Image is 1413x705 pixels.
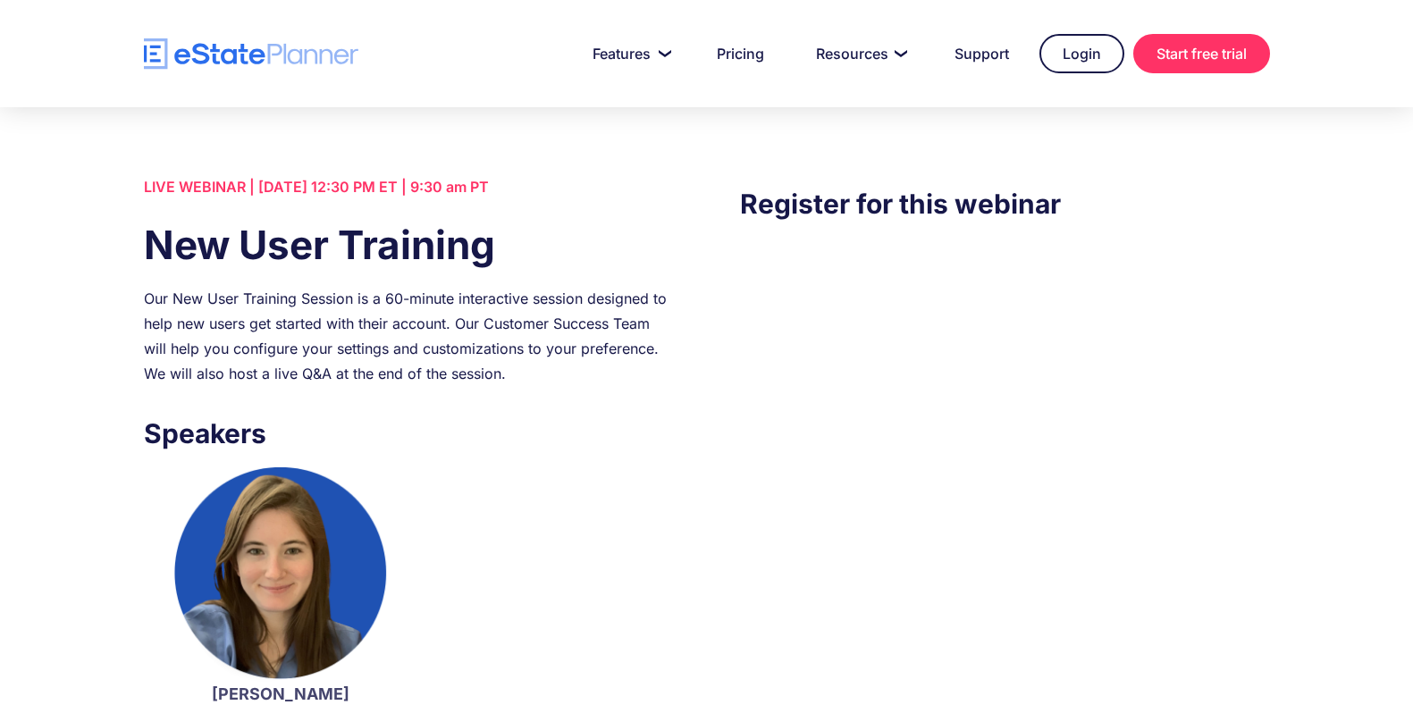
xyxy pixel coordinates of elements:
a: Features [571,36,686,71]
div: LIVE WEBINAR | [DATE] 12:30 PM ET | 9:30 am PT [144,174,673,199]
a: Login [1039,34,1124,73]
h3: Speakers [144,413,673,454]
h1: New User Training [144,217,673,273]
div: Our New User Training Session is a 60-minute interactive session designed to help new users get s... [144,286,673,386]
a: Pricing [695,36,786,71]
a: Resources [795,36,924,71]
strong: [PERSON_NAME] [212,684,349,703]
a: Support [933,36,1030,71]
h3: Register for this webinar [740,183,1269,224]
a: Start free trial [1133,34,1270,73]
